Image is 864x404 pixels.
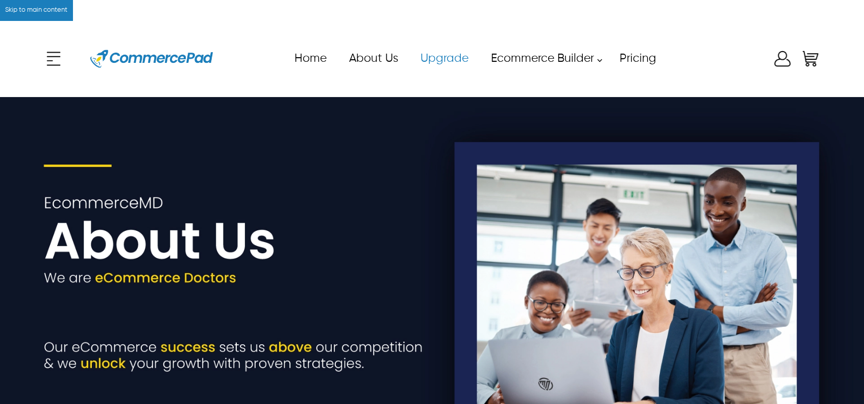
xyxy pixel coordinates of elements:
[608,47,667,70] a: Pricing
[283,47,337,70] a: Home
[337,47,409,70] a: About Us
[800,49,821,69] a: Shopping Cart
[89,36,214,82] a: Website Logo for Commerce Pad
[479,47,608,70] a: Ecommerce Builder
[90,36,213,82] img: Website Logo for Commerce Pad
[409,47,479,70] a: Upgrade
